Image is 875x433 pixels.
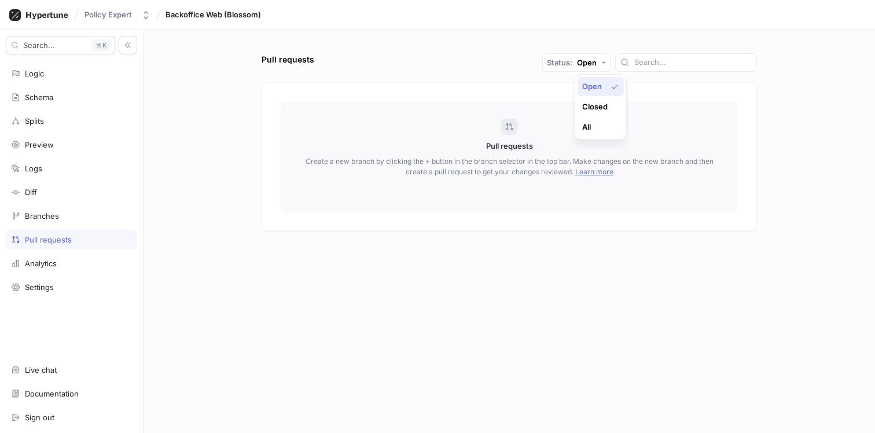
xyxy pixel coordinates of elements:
[25,282,54,292] div: Settings
[25,413,54,422] div: Sign out
[582,102,608,112] span: Closed
[25,164,42,173] div: Logs
[582,82,602,91] span: Open
[25,259,57,268] div: Analytics
[92,39,110,51] div: K
[486,141,533,152] p: Pull requests
[84,10,132,20] div: Policy Expert
[582,122,591,132] span: All
[577,59,597,67] div: Open
[25,389,79,398] div: Documentation
[25,365,57,375] div: Live chat
[6,384,137,403] a: Documentation
[542,53,611,72] button: Status: Open
[25,116,44,126] div: Splits
[547,59,572,67] p: Status:
[166,10,261,19] span: Backoffice Web (Blossom)
[6,36,115,54] button: Search...K
[575,167,613,176] a: Learn more
[262,53,314,65] div: Pull requests
[25,140,54,149] div: Preview
[25,69,44,78] div: Logic
[25,211,59,221] div: Branches
[298,156,720,177] p: Create a new branch by clicking the + button in the branch selector in the top bar. Make changes ...
[23,42,55,49] span: Search...
[25,235,72,244] div: Pull requests
[25,93,53,102] div: Schema
[80,5,155,24] button: Policy Expert
[25,188,37,197] div: Diff
[634,57,752,68] input: Search...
